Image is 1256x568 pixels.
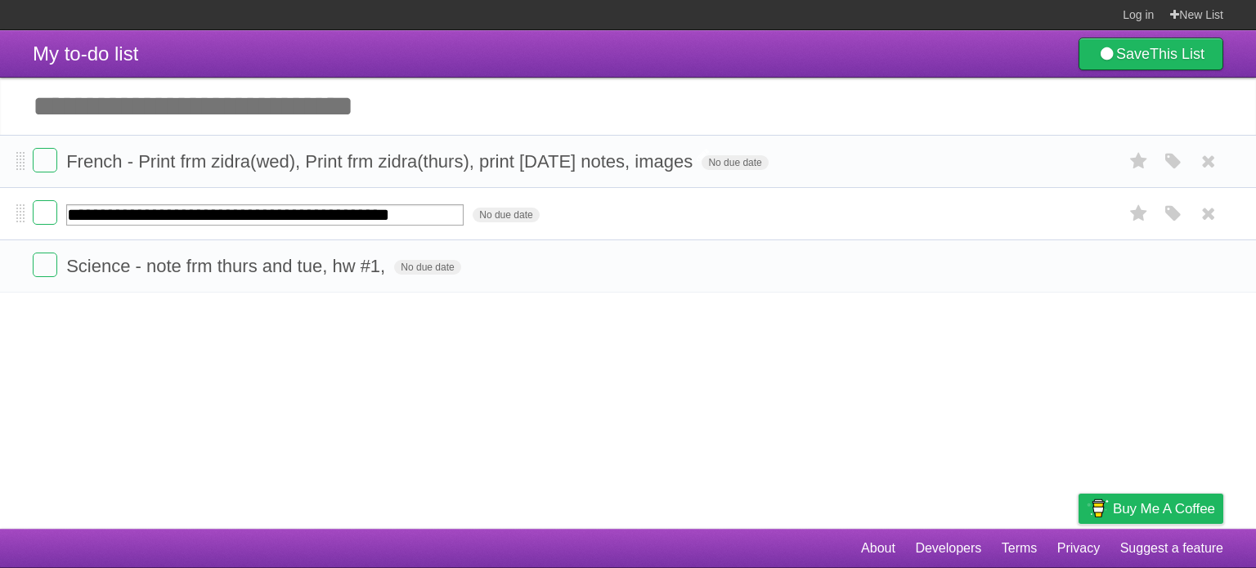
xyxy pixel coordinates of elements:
[33,148,57,172] label: Done
[1124,148,1155,175] label: Star task
[1087,494,1109,522] img: Buy me a coffee
[1079,494,1223,524] a: Buy me a coffee
[1124,200,1155,227] label: Star task
[1079,38,1223,70] a: SaveThis List
[33,42,138,65] span: My to-do list
[702,155,768,170] span: No due date
[33,200,57,225] label: Done
[915,533,981,564] a: Developers
[33,253,57,277] label: Done
[1057,533,1100,564] a: Privacy
[1120,533,1223,564] a: Suggest a feature
[66,256,389,276] span: Science - note frm thurs and tue, hw #1,
[66,151,697,172] span: French - Print frm zidra(wed), Print frm zidra(thurs), print [DATE] notes, images
[1150,46,1204,62] b: This List
[1002,533,1038,564] a: Terms
[394,260,460,275] span: No due date
[473,208,539,222] span: No due date
[1113,494,1215,523] span: Buy me a coffee
[861,533,895,564] a: About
